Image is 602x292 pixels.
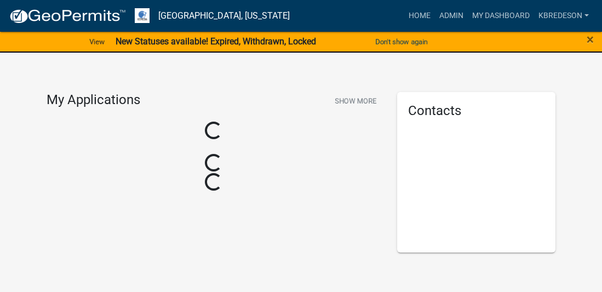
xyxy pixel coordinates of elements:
[435,5,468,26] a: Admin
[404,5,435,26] a: Home
[135,8,150,23] img: Otter Tail County, Minnesota
[330,92,381,110] button: Show More
[468,5,534,26] a: My Dashboard
[587,33,594,46] button: Close
[534,5,593,26] a: kbredeson
[371,33,432,51] button: Don't show again
[587,32,594,47] span: ×
[47,92,140,108] h4: My Applications
[116,36,316,47] strong: New Statuses available! Expired, Withdrawn, Locked
[158,7,290,25] a: [GEOGRAPHIC_DATA], [US_STATE]
[85,33,109,51] a: View
[408,103,545,119] h5: Contacts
